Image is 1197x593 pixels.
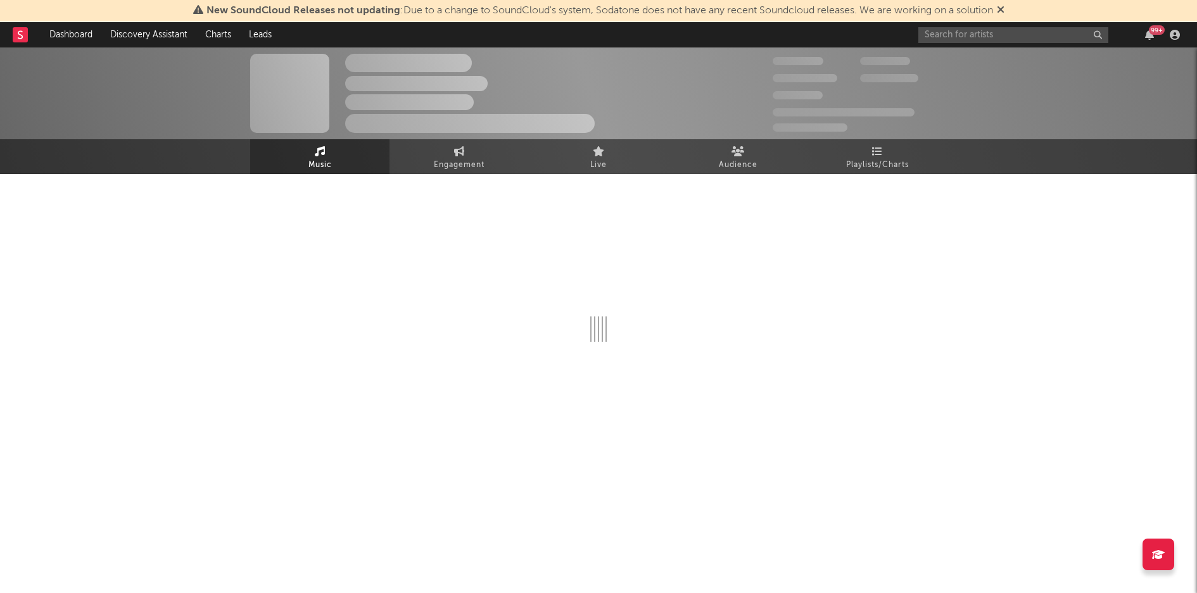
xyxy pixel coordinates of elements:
span: 50,000,000 [773,74,837,82]
span: Live [590,158,607,173]
span: Jump Score: 85.0 [773,123,847,132]
span: New SoundCloud Releases not updating [206,6,400,16]
a: Playlists/Charts [807,139,947,174]
span: Audience [719,158,757,173]
button: 99+ [1145,30,1154,40]
span: Playlists/Charts [846,158,909,173]
span: Engagement [434,158,484,173]
a: Audience [668,139,807,174]
a: Music [250,139,389,174]
a: Discovery Assistant [101,22,196,47]
span: Music [308,158,332,173]
a: Leads [240,22,281,47]
a: Charts [196,22,240,47]
a: Dashboard [41,22,101,47]
input: Search for artists [918,27,1108,43]
a: Engagement [389,139,529,174]
span: 100,000 [773,91,823,99]
a: Live [529,139,668,174]
span: Dismiss [997,6,1004,16]
div: 99 + [1149,25,1165,35]
span: : Due to a change to SoundCloud's system, Sodatone does not have any recent Soundcloud releases. ... [206,6,993,16]
span: 50,000,000 Monthly Listeners [773,108,915,116]
span: 300,000 [773,57,823,65]
span: 1,000,000 [860,74,918,82]
span: 100,000 [860,57,910,65]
